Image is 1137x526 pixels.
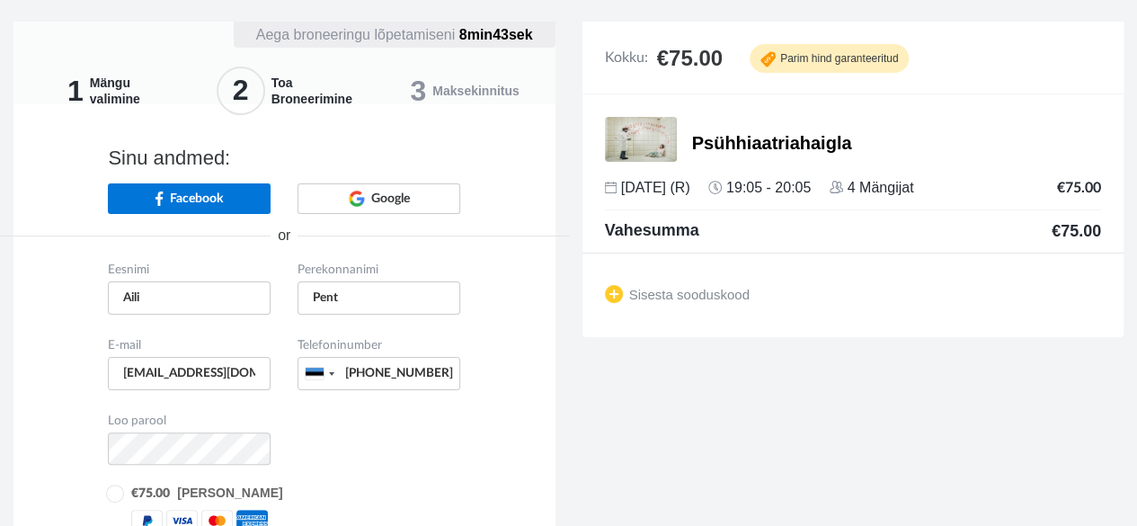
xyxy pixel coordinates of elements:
div: Estonia (Eesti): +372 [298,358,340,389]
span: min [467,27,493,42]
span: €75.00 [1052,222,1101,240]
label: Loo parool [108,412,166,430]
span: Toa Broneerimine [271,75,352,107]
input: 1234567890 [298,357,460,390]
input: Mati [108,281,271,315]
td: €75.00 [1044,180,1101,197]
span: 43 [493,27,509,42]
span: [DATE] (R) [605,180,690,195]
span: 1 [67,69,84,112]
span: Psühhiaatriahaigla [692,132,852,154]
img: 2d874d9a2939533a2.jpg [605,117,677,162]
a: Facebook [108,183,271,213]
label: Eesnimi [108,261,149,279]
div: Aega broneeringu lõpetamiseni [234,22,555,48]
td: [PERSON_NAME] [124,484,311,503]
span: Parim hind garanteeritud [760,51,898,67]
span: 2 [217,67,265,115]
label: Telefoninumber [298,336,382,354]
span: Vahesumma [605,222,699,238]
input: Tamm [298,281,460,315]
b: €75.00 [131,487,170,500]
a: Google [298,183,460,213]
span: 8 [459,27,467,42]
input: example@gmail.com [108,357,271,390]
span: 19:05 - 20:05 [708,180,811,195]
span: Google [371,190,410,208]
span: 4 Mängijat [830,180,914,195]
span: Facebook [170,190,223,208]
h4: Sinu andmed: [108,147,460,169]
span: Kokku: [605,50,648,67]
span: sek [509,27,533,42]
span: Mängu valimine [90,75,140,107]
label: E-mail [108,336,141,354]
label: Perekonnanimi [298,261,378,279]
span: €75.00 [657,47,723,70]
